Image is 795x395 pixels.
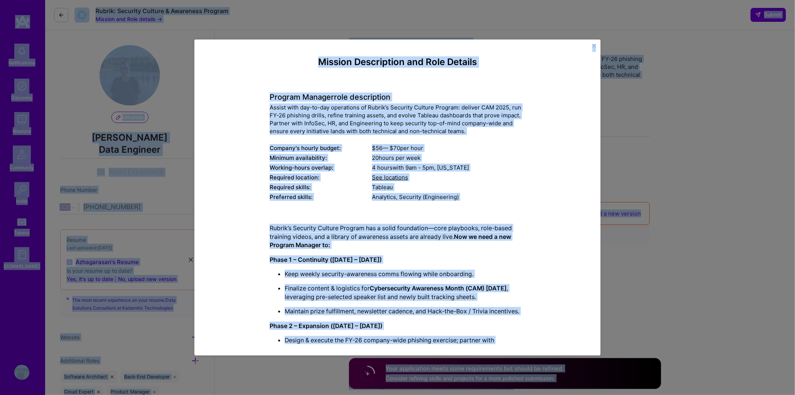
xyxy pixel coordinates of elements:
[285,336,525,353] p: Design & execute the FY-26 company-wide phishing exercise; partner with Engineering & HR for role...
[270,164,372,172] div: Working-hours overlap:
[372,174,408,181] span: See locations
[370,284,507,292] strong: Cybersecurity Awareness Month (CAM) [DATE]
[270,183,372,191] div: Required skills:
[270,256,382,263] strong: Phase 1 – Continuity ([DATE] – [DATE])
[372,144,525,152] div: $ 56 — $ 70 per hour
[270,193,372,201] div: Preferred skills:
[270,322,382,330] strong: Phase 2 – Expansion ([DATE] – [DATE])
[270,93,525,102] h4: Program Manager role description
[592,44,596,52] button: Close
[285,270,525,278] p: Keep weekly security-awareness comms flowing while onboarding.
[404,164,437,171] span: 9am - 5pm ,
[372,183,525,191] div: Tableau
[270,173,372,181] div: Required location:
[285,284,525,301] p: Finalize content & logistics for , leveraging pre-selected speaker list and newly built tracking ...
[270,154,372,162] div: Minimum availability:
[285,307,525,315] p: Maintain prize fulfillment, newsletter cadence, and Hack-the-Box / Trivia incentives.
[270,103,525,135] div: Assist with day-to-day operations of Rubrik’s Security Culture Program: deliver CAM 2025, run FY-...
[372,193,525,201] div: Analytics, Security (Engineering)
[270,144,372,152] div: Company's hourly budget:
[372,164,525,172] div: 4 hours with [US_STATE]
[270,57,525,68] h4: Mission Description and Role Details
[270,224,525,249] p: Rubrik’s Security Culture Program has a solid foundation—core playbooks, role-based training vide...
[372,154,525,162] div: 20 hours per week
